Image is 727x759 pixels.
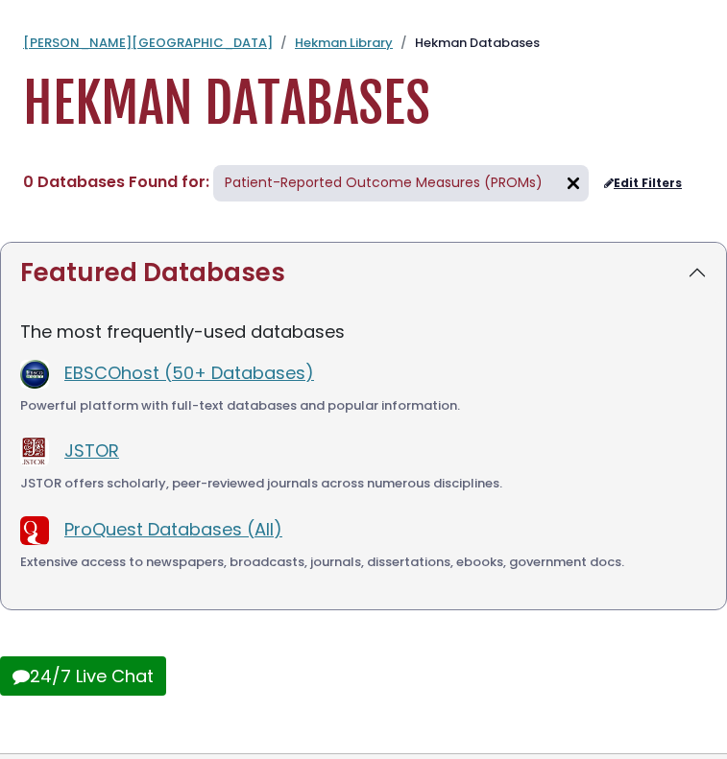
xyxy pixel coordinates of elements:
a: [PERSON_NAME][GEOGRAPHIC_DATA] [23,34,273,52]
a: ProQuest Databases (All) [64,517,282,541]
li: Hekman Databases [393,34,540,53]
nav: breadcrumb [23,34,704,53]
img: arr097.svg [558,168,589,199]
span: Patient-Reported Outcome Measures (PROMs) [225,173,543,192]
span: 0 Databases Found for: [23,171,209,193]
a: EBSCOhost (50+ Databases) [64,361,314,385]
a: Edit Filters [604,177,682,190]
div: Powerful platform with full-text databases and popular information. [20,396,707,415]
div: JSTOR offers scholarly, peer-reviewed journals across numerous disciplines. [20,474,707,493]
h1: Hekman Databases [23,72,704,136]
a: Hekman Library [295,34,393,52]
a: JSTOR [64,439,119,463]
button: Featured Databases [1,243,726,303]
div: Extensive access to newspapers, broadcasts, journals, dissertations, ebooks, government docs. [20,553,707,572]
p: The most frequently-used databases [20,319,707,344]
